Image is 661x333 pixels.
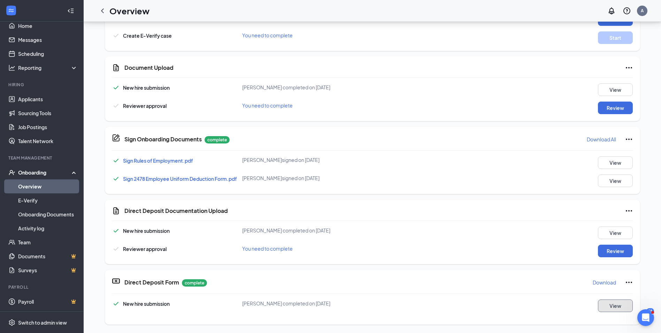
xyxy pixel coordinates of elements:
h5: Document Upload [124,64,174,72]
a: Activity log [18,221,78,235]
h5: Direct Deposit Documentation Upload [124,207,228,215]
svg: QuestionInfo [623,7,631,15]
svg: Checkmark [112,31,120,40]
p: complete [182,279,207,287]
svg: WorkstreamLogo [8,7,15,14]
a: Job Postings [18,120,78,134]
span: You need to complete [242,245,293,252]
button: Review [598,245,633,257]
svg: Checkmark [112,299,120,308]
span: Reviewer approval [123,103,167,109]
h5: Sign Onboarding Documents [124,135,202,143]
span: [PERSON_NAME] completed on [DATE] [242,84,330,90]
p: complete [205,136,230,143]
span: [PERSON_NAME] completed on [DATE] [242,227,330,234]
h5: Direct Deposit Form [124,279,179,286]
div: Switch to admin view [18,319,67,326]
iframe: Intercom live chat [637,309,654,326]
svg: UserCheck [8,169,15,176]
svg: CompanyDocumentIcon [112,134,120,142]
a: Sign 2478 Employee Uniform Deduction Form.pdf [123,176,237,182]
button: View [598,227,633,239]
svg: Ellipses [625,135,633,143]
a: Sign Rules of Employment.pdf [123,157,193,164]
button: View [598,83,633,96]
a: PayrollCrown [18,295,78,309]
svg: Checkmark [112,102,120,110]
a: Team [18,235,78,249]
svg: Ellipses [625,64,633,72]
a: SurveysCrown [18,263,78,277]
span: New hire submission [123,228,170,234]
svg: ChevronLeft [98,7,107,15]
p: Download All [587,136,616,143]
span: You need to complete [242,102,293,109]
a: Home [18,19,78,33]
svg: Notifications [607,7,616,15]
div: Onboarding [18,169,72,176]
span: You need to complete [242,32,293,38]
div: Reporting [18,64,78,71]
span: [PERSON_NAME] completed on [DATE] [242,300,330,306]
span: New hire submission [123,301,170,307]
div: Payroll [8,284,76,290]
a: Messages [18,33,78,47]
svg: Checkmark [112,175,120,183]
a: Overview [18,179,78,193]
div: 58 [646,308,654,314]
button: View [598,156,633,169]
span: New hire submission [123,84,170,91]
a: Onboarding Documents [18,207,78,221]
button: Start [598,31,633,44]
button: Download [592,277,616,288]
h1: Overview [109,5,149,17]
div: [PERSON_NAME] signed on [DATE] [242,175,416,182]
a: Talent Network [18,134,78,148]
button: View [598,175,633,187]
button: Download All [586,134,616,145]
svg: CustomFormIcon [112,64,120,72]
svg: Checkmark [112,156,120,165]
svg: DirectDepositIcon [112,277,120,285]
div: A [641,8,644,14]
button: Review [598,102,633,114]
svg: Settings [8,319,15,326]
svg: Checkmark [112,245,120,253]
svg: Collapse [67,7,74,14]
svg: Checkmark [112,227,120,235]
a: Scheduling [18,47,78,61]
svg: Ellipses [625,207,633,215]
p: Download [593,279,616,286]
svg: Analysis [8,64,15,71]
div: [PERSON_NAME] signed on [DATE] [242,156,416,163]
span: Create E-Verify case [123,32,172,39]
svg: Checkmark [112,83,120,92]
a: E-Verify [18,193,78,207]
a: Sourcing Tools [18,106,78,120]
div: Team Management [8,155,76,161]
a: DocumentsCrown [18,249,78,263]
a: Applicants [18,92,78,106]
div: Hiring [8,82,76,88]
button: View [598,299,633,312]
svg: Ellipses [625,278,633,287]
span: Reviewer approval [123,246,167,252]
svg: CustomFormIcon [112,207,120,215]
